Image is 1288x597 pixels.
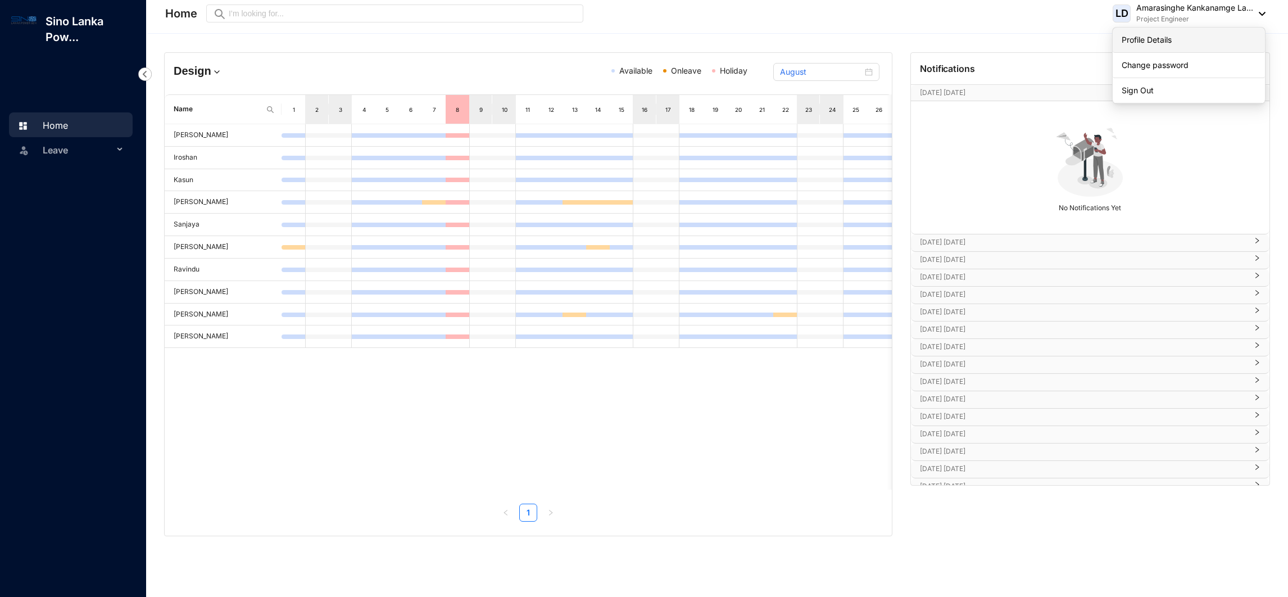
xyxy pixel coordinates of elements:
[1115,8,1128,19] span: LD
[1136,2,1253,13] p: Amarasinghe Kankanamge La...
[37,13,146,45] p: Sino Lanka Pow...
[920,324,1247,335] p: [DATE] [DATE]
[640,104,649,115] div: 16
[911,461,1269,478] div: [DATE] [DATE]
[542,504,560,522] li: Next Page
[1254,433,1260,436] span: right
[165,236,282,259] td: [PERSON_NAME]
[911,409,1269,426] div: [DATE] [DATE]
[664,104,673,115] div: 17
[619,66,652,75] span: Available
[1254,259,1260,261] span: right
[497,504,515,522] li: Previous Page
[570,104,579,115] div: 13
[1253,12,1266,16] img: dropdown-black.8e83cc76930a90b1a4fdb6d089b7bf3a.svg
[851,104,860,115] div: 25
[911,252,1269,269] div: [DATE] [DATE]
[911,478,1269,495] div: [DATE] [DATE]
[911,391,1269,408] div: [DATE] [DATE]
[547,509,554,516] span: right
[165,304,282,326] td: [PERSON_NAME]
[804,104,813,115] div: 23
[502,509,509,516] span: left
[165,325,282,348] td: [PERSON_NAME]
[780,66,863,78] input: Select month
[383,104,392,115] div: 5
[920,62,975,75] p: Notifications
[911,374,1269,391] div: [DATE] [DATE]
[720,66,747,75] span: Holiday
[1254,294,1260,296] span: right
[920,446,1247,457] p: [DATE] [DATE]
[211,66,223,78] img: dropdown.780994ddfa97fca24b89f58b1de131fa.svg
[920,254,1247,265] p: [DATE] [DATE]
[165,124,282,147] td: [PERSON_NAME]
[174,104,261,115] span: Name
[911,339,1269,356] div: [DATE] [DATE]
[1254,381,1260,383] span: right
[920,306,1247,318] p: [DATE] [DATE]
[138,67,152,81] img: nav-icon-left.19a07721e4dec06a274f6d07517f07b7.svg
[1254,311,1260,314] span: right
[920,463,1247,474] p: [DATE] [DATE]
[920,411,1247,422] p: [DATE] [DATE]
[1254,277,1260,279] span: right
[165,214,282,236] td: Sanjaya
[11,13,37,26] img: log
[781,104,790,115] div: 22
[758,104,767,115] div: 21
[18,144,29,156] img: leave-unselected.2934df6273408c3f84d9.svg
[734,104,743,115] div: 20
[266,105,275,114] img: search.8ce656024d3affaeffe32e5b30621cb7.svg
[671,66,701,75] span: Onleave
[920,289,1247,300] p: [DATE] [DATE]
[1254,346,1260,349] span: right
[920,394,1247,405] p: [DATE] [DATE]
[920,428,1247,440] p: [DATE] [DATE]
[453,104,462,115] div: 8
[1254,399,1260,401] span: right
[174,63,410,79] h4: Design
[547,104,556,115] div: 12
[18,121,28,131] img: home.c6720e0a13eba0172344.svg
[289,104,298,115] div: 1
[477,104,486,115] div: 9
[920,87,1239,98] p: [DATE] [DATE]
[497,504,515,522] button: left
[920,376,1247,387] p: [DATE] [DATE]
[500,104,509,115] div: 10
[711,104,720,115] div: 19
[911,356,1269,373] div: [DATE] [DATE]
[687,104,696,115] div: 18
[406,104,415,115] div: 6
[1254,329,1260,331] span: right
[519,504,537,522] li: 1
[920,272,1247,283] p: [DATE] [DATE]
[911,322,1269,338] div: [DATE] [DATE]
[593,104,602,115] div: 14
[911,269,1269,286] div: [DATE] [DATE]
[914,199,1266,214] p: No Notifications Yet
[920,237,1247,248] p: [DATE] [DATE]
[920,359,1247,370] p: [DATE] [DATE]
[911,426,1269,443] div: [DATE] [DATE]
[165,169,282,192] td: Kasun
[542,504,560,522] button: right
[43,139,114,161] span: Leave
[165,259,282,281] td: Ravindu
[1254,416,1260,418] span: right
[520,504,537,521] a: 1
[920,341,1247,352] p: [DATE] [DATE]
[165,191,282,214] td: [PERSON_NAME]
[911,304,1269,321] div: [DATE] [DATE]
[1254,242,1260,244] span: right
[523,104,532,115] div: 11
[911,234,1269,251] div: [DATE] [DATE]
[617,104,626,115] div: 15
[15,120,68,131] a: Home
[911,287,1269,304] div: [DATE] [DATE]
[9,112,133,137] li: Home
[336,104,345,115] div: 3
[1254,451,1260,453] span: right
[874,104,883,115] div: 26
